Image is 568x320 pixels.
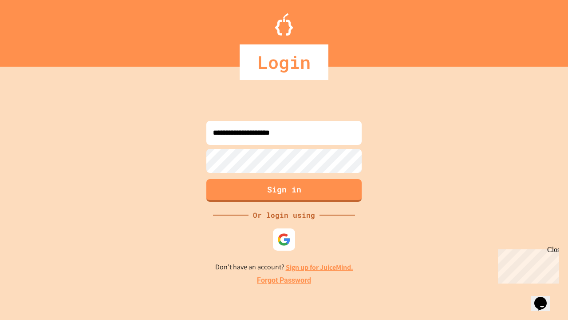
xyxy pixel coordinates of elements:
p: Don't have an account? [215,262,353,273]
button: Sign in [206,179,362,202]
div: Login [240,44,328,80]
img: Logo.svg [275,13,293,36]
img: google-icon.svg [277,233,291,246]
iframe: chat widget [494,246,559,284]
div: Or login using [248,210,319,220]
a: Sign up for JuiceMind. [286,263,353,272]
iframe: chat widget [531,284,559,311]
a: Forgot Password [257,275,311,286]
div: Chat with us now!Close [4,4,61,56]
